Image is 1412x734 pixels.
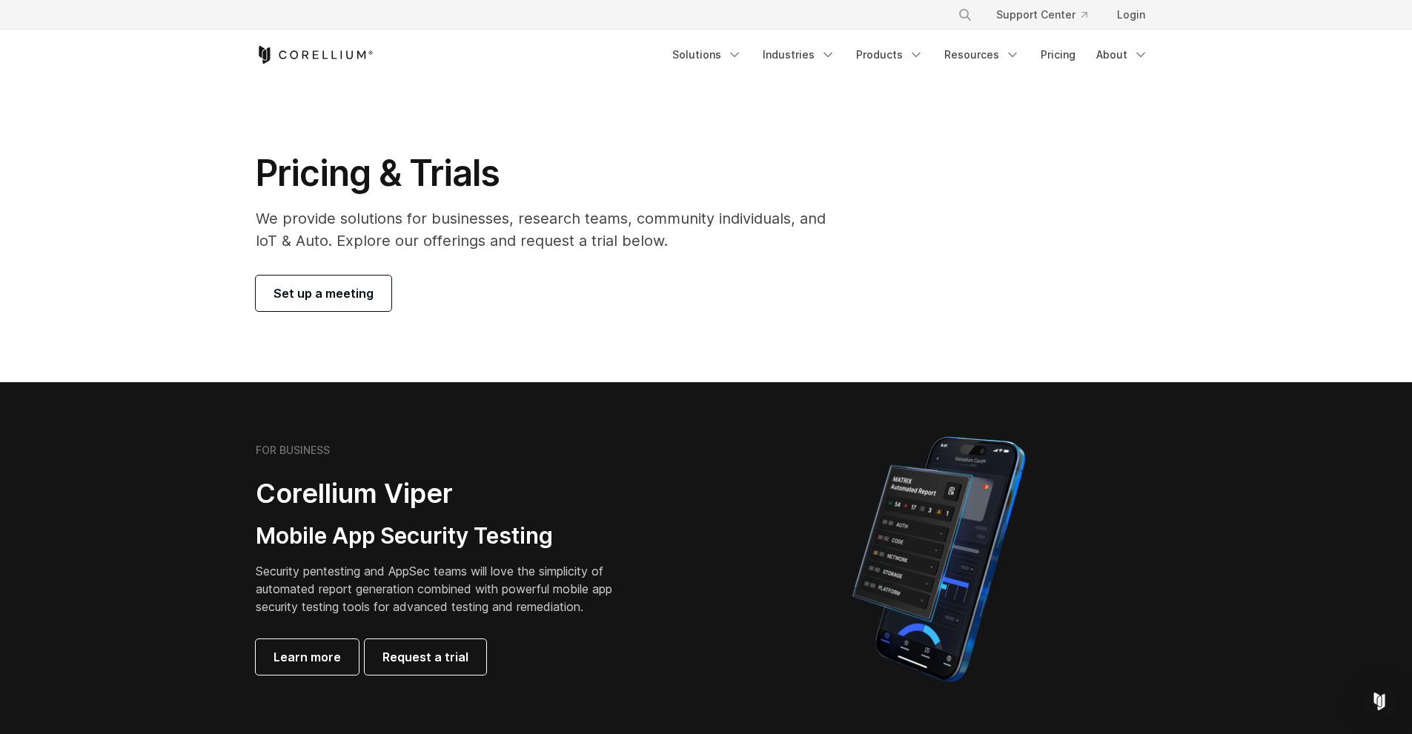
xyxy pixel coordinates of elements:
p: We provide solutions for businesses, research teams, community individuals, and IoT & Auto. Explo... [256,207,846,252]
span: Set up a meeting [274,284,374,302]
span: Request a trial [382,648,468,666]
a: Corellium Home [256,46,374,64]
a: Industries [754,41,844,68]
h1: Pricing & Trials [256,151,846,196]
a: Products [847,41,932,68]
h2: Corellium Viper [256,477,635,510]
a: Login [1105,1,1157,28]
a: Request a trial [365,639,486,675]
a: Pricing [1032,41,1084,68]
img: Corellium MATRIX automated report on iPhone showing app vulnerability test results across securit... [827,430,1050,689]
span: Learn more [274,648,341,666]
div: Navigation Menu [940,1,1157,28]
a: About [1087,41,1157,68]
div: Open Intercom Messenger [1362,684,1397,719]
h6: FOR BUSINESS [256,444,330,457]
p: Security pentesting and AppSec teams will love the simplicity of automated report generation comb... [256,562,635,615]
a: Set up a meeting [256,276,391,311]
h3: Mobile App Security Testing [256,522,635,550]
a: Learn more [256,639,359,675]
a: Resources [935,41,1029,68]
div: Navigation Menu [663,41,1157,68]
a: Support Center [984,1,1099,28]
button: Search [952,1,978,28]
a: Solutions [663,41,751,68]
